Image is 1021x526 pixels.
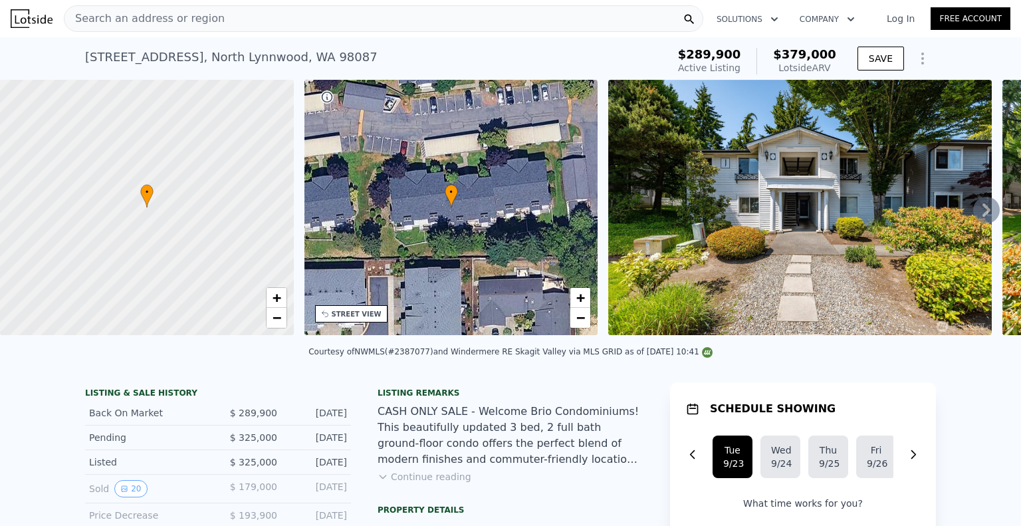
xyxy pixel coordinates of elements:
div: Sold [89,480,207,497]
div: Price Decrease [89,509,207,522]
span: • [445,186,458,198]
div: Listed [89,456,207,469]
div: Back On Market [89,406,207,420]
span: $ 289,900 [230,408,277,418]
span: $ 325,000 [230,457,277,467]
div: Lotside ARV [773,61,836,74]
span: Active Listing [678,63,740,73]
a: Zoom out [267,308,286,328]
div: 9/24 [771,457,790,470]
a: Zoom in [267,288,286,308]
span: $379,000 [773,47,836,61]
button: View historical data [114,480,147,497]
a: Zoom out [570,308,590,328]
span: $ 193,900 [230,510,277,521]
div: Thu [819,444,838,457]
button: Fri9/26 [856,436,896,478]
div: [DATE] [288,456,347,469]
div: • [445,184,458,207]
p: What time works for you? [686,497,920,510]
div: Tue [723,444,742,457]
span: $ 325,000 [230,432,277,443]
a: Free Account [931,7,1010,30]
img: Lotside [11,9,53,28]
div: • [140,184,154,207]
span: $289,900 [678,47,741,61]
span: • [140,186,154,198]
button: Wed9/24 [760,436,800,478]
div: Property details [378,505,643,515]
div: Fri [867,444,885,457]
span: − [576,309,585,326]
span: − [272,309,281,326]
span: Search an address or region [64,11,225,27]
span: + [576,289,585,306]
button: Show Options [909,45,936,72]
span: $ 179,000 [230,481,277,492]
button: Thu9/25 [808,436,848,478]
div: Wed [771,444,790,457]
button: SAVE [857,47,904,70]
div: Pending [89,431,207,444]
button: Tue9/23 [713,436,752,478]
button: Company [789,7,865,31]
img: NWMLS Logo [702,347,713,358]
button: Solutions [706,7,789,31]
div: [STREET_ADDRESS] , North Lynnwood , WA 98087 [85,48,378,66]
div: 9/23 [723,457,742,470]
div: 9/26 [867,457,885,470]
div: CASH ONLY SALE - Welcome Brio Condominiums! This beautifully updated 3 bed, 2 full bath ground-fl... [378,404,643,467]
span: + [272,289,281,306]
img: Sale: 149629680 Parcel: 103375726 [608,80,991,335]
div: [DATE] [288,509,347,522]
div: LISTING & SALE HISTORY [85,388,351,401]
a: Zoom in [570,288,590,308]
div: [DATE] [288,406,347,420]
a: Log In [871,12,931,25]
div: Listing remarks [378,388,643,398]
div: [DATE] [288,431,347,444]
div: [DATE] [288,480,347,497]
h1: SCHEDULE SHOWING [710,401,836,417]
div: 9/25 [819,457,838,470]
button: Continue reading [378,470,471,483]
div: STREET VIEW [332,309,382,319]
div: Courtesy of NWMLS (#2387077) and Windermere RE Skagit Valley via MLS GRID as of [DATE] 10:41 [308,347,713,356]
